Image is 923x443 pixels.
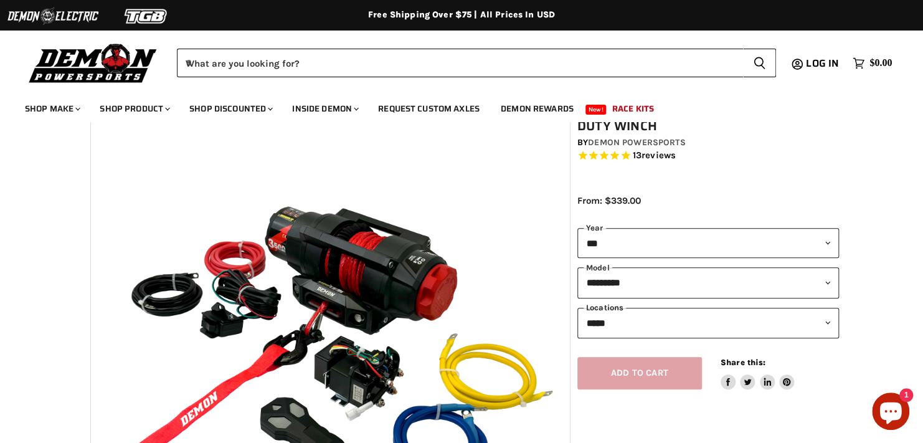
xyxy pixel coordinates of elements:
[633,150,676,161] span: 13 reviews
[16,91,889,121] ul: Main menu
[577,267,840,298] select: modal-name
[283,96,366,121] a: Inside Demon
[800,58,846,69] a: Log in
[577,136,840,150] div: by
[6,4,100,28] img: Demon Electric Logo 2
[743,49,776,77] button: Search
[25,40,161,85] img: Demon Powersports
[577,195,641,206] span: From: $339.00
[721,358,765,367] span: Share this:
[588,137,685,148] a: Demon Powersports
[177,49,743,77] input: When autocomplete results are available use up and down arrows to review and enter to select
[577,150,840,163] span: Rated 5.0 out of 5 stars 13 reviews
[868,393,913,433] inbox-online-store-chat: Shopify online store chat
[869,57,892,69] span: $0.00
[100,4,193,28] img: TGB Logo 2
[180,96,280,121] a: Shop Discounted
[369,96,489,121] a: Request Custom Axles
[577,308,840,338] select: keys
[603,96,663,121] a: Race Kits
[16,96,88,121] a: Shop Make
[577,228,839,259] select: year
[177,49,776,77] form: Product
[806,55,839,71] span: Log in
[577,103,840,134] h1: Universal Application Demon Heavy Duty Winch
[585,105,607,115] span: New!
[846,54,898,72] a: $0.00
[491,96,583,121] a: Demon Rewards
[641,150,676,161] span: reviews
[721,357,795,390] aside: Share this:
[90,96,177,121] a: Shop Product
